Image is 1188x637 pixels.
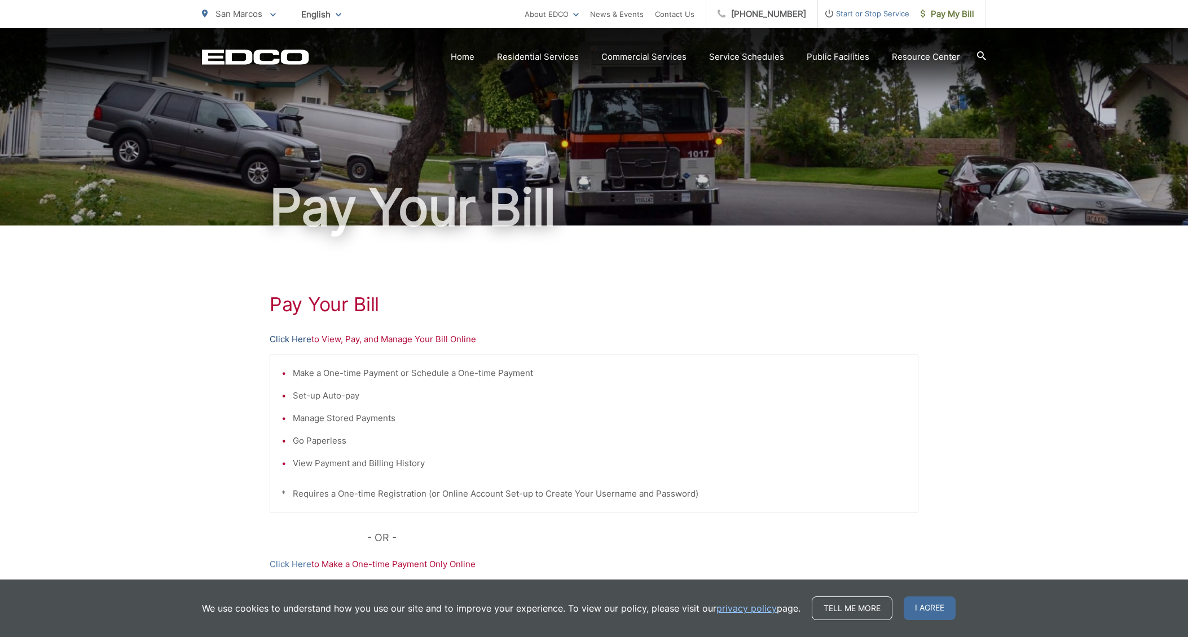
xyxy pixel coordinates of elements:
span: San Marcos [215,8,262,19]
span: I agree [904,596,956,620]
li: Make a One-time Payment or Schedule a One-time Payment [293,366,907,380]
p: to Make a One-time Payment Only Online [270,558,918,571]
a: News & Events [590,7,644,21]
a: Tell me more [812,596,892,620]
a: Resource Center [892,50,960,64]
li: Manage Stored Payments [293,412,907,425]
p: We use cookies to understand how you use our site and to improve your experience. To view our pol... [202,601,800,615]
a: Contact Us [655,7,694,21]
a: EDCD logo. Return to the homepage. [202,49,309,65]
span: Pay My Bill [921,7,974,21]
li: Set-up Auto-pay [293,389,907,402]
a: Click Here [270,333,311,346]
a: Service Schedules [709,50,784,64]
p: * Requires a One-time Registration (or Online Account Set-up to Create Your Username and Password) [281,487,907,501]
a: Residential Services [497,50,579,64]
a: About EDCO [525,7,579,21]
li: View Payment and Billing History [293,457,907,470]
a: Click Here [270,558,311,571]
a: Home [451,50,474,64]
span: English [293,5,350,24]
a: Public Facilities [807,50,869,64]
p: - OR - [367,529,919,546]
h1: Pay Your Bill [202,179,986,236]
a: privacy policy [716,601,777,615]
a: Commercial Services [601,50,687,64]
h1: Pay Your Bill [270,293,918,316]
p: to View, Pay, and Manage Your Bill Online [270,333,918,346]
li: Go Paperless [293,434,907,448]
